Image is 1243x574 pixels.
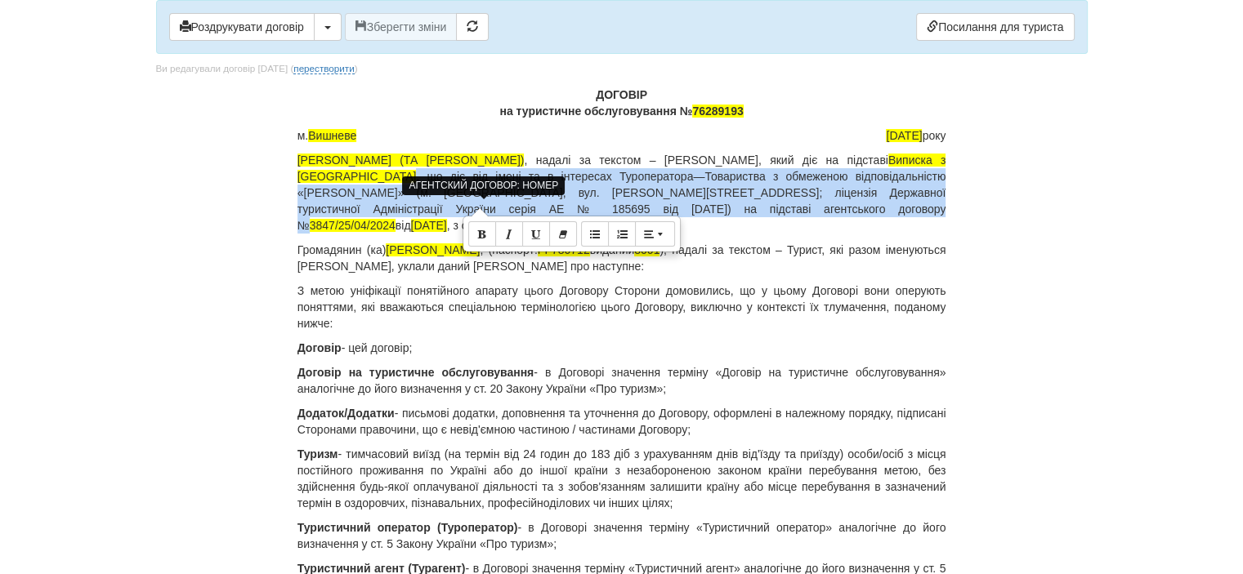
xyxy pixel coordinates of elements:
[310,219,396,232] span: 3847/25/04/2024
[297,447,338,461] b: Туризм
[156,62,358,76] div: Ви редагували договір [DATE] ( )
[916,13,1074,41] a: Посилання для туриста
[297,154,525,167] span: [PERSON_NAME] (ТА [PERSON_NAME])
[692,105,743,118] span: 76289193
[297,87,946,119] p: ДОГОВІР на туристичне обслуговування №
[608,221,636,247] button: Нумерований список (CTRL+SHIFT+NUM8)
[297,283,946,331] p: З метою уніфікації понятійного апарату цього Договору Сторони домовились, що у цьому Договорі вон...
[402,176,565,195] div: АГЕНТСКИЙ ДОГОВОР: НОМЕР
[581,221,609,247] button: Маркований список (CTRL+SHIFT+NUM7)
[468,221,496,247] button: Напівжирний (CTRL+B)
[308,129,356,142] span: Вишневе
[297,364,946,397] p: - в Договорі значення терміну «Договір на туристичне обслуговування» аналогічне до його визначенн...
[297,340,946,356] p: - цей договір;
[386,243,480,256] span: [PERSON_NAME]
[297,446,946,511] p: - тимчасовий виїзд (на термін від 24 годин до 183 діб з урахуванням днів від'їзду та приїзду) осо...
[297,242,946,274] p: Громадянин (ка) , (паспорт: виданий ), надалі за текстом – Турист, які разом іменуються [PERSON_N...
[297,127,357,144] span: м.
[411,219,447,232] span: [DATE]
[297,366,534,379] b: Договір на туристичне обслуговування
[297,405,946,438] p: - письмові додатки, доповнення та уточнення до Договору, оформлені в належному порядку, підписані...
[293,63,354,74] a: перестворити
[297,407,395,420] b: Додаток/Додатки
[297,152,946,234] p: , надалі за текстом – [PERSON_NAME], який діє на підставі , що діє від імені та в інтересах Туроп...
[522,221,550,247] button: Підкреслений (CTRL+U)
[886,127,946,144] span: року
[297,519,946,552] p: - в Договорі значення терміну «Туристичний оператор» аналогічне до його визначення у ст. 5 Закону...
[549,221,577,247] button: Прибрати стилі шрифту (CTRL+\)
[169,13,315,41] button: Роздрукувати договір
[635,221,675,247] button: Параграф
[297,521,518,534] b: Туристичний оператор (Туроператор)
[495,221,523,247] button: Курсив (CTRL+I)
[345,13,458,41] button: Зберегти зміни
[886,129,922,142] span: [DATE]
[297,341,342,354] b: Договір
